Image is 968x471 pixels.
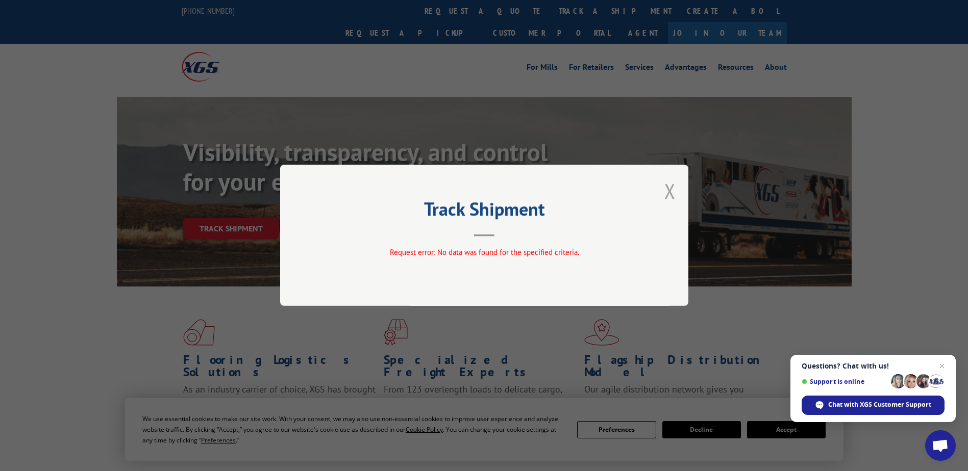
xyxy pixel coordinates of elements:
[331,202,637,221] h2: Track Shipment
[802,362,945,370] span: Questions? Chat with us!
[802,396,945,415] span: Chat with XGS Customer Support
[802,378,887,385] span: Support is online
[925,430,956,461] a: Open chat
[664,177,676,204] button: Close modal
[828,400,931,409] span: Chat with XGS Customer Support
[389,248,579,257] span: Request error: No data was found for the specified criteria.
